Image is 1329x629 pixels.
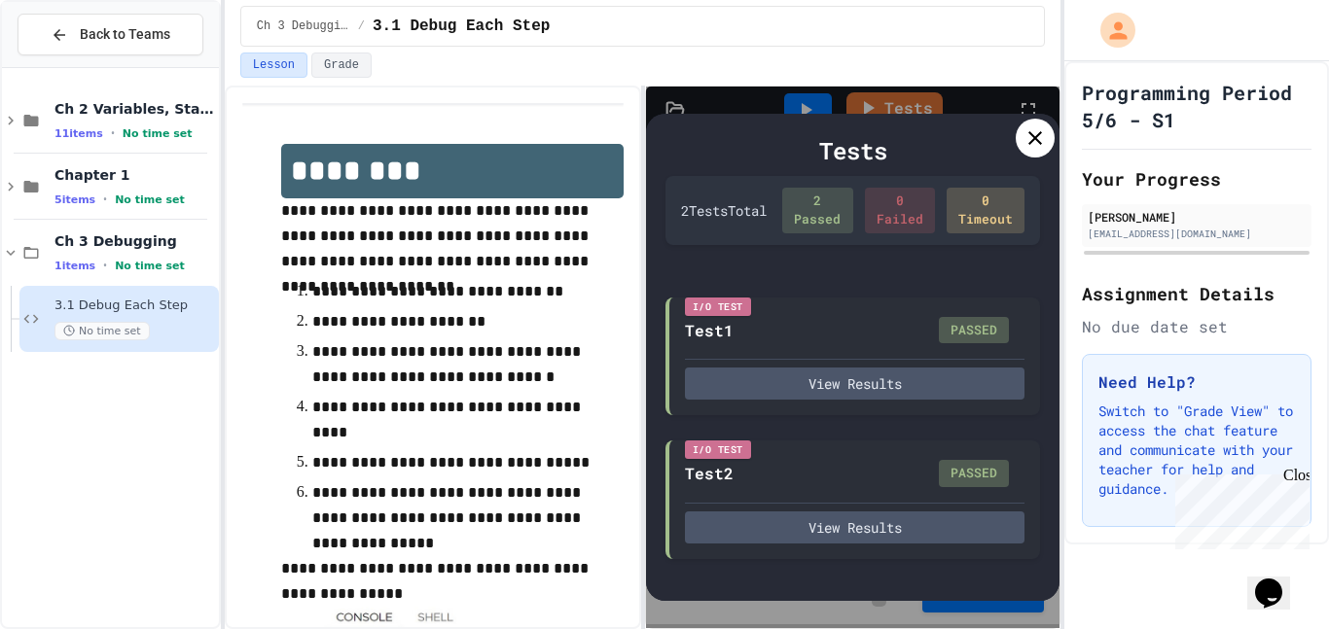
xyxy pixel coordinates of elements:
span: Back to Teams [80,24,170,45]
span: / [358,18,365,34]
h1: Programming Period 5/6 - S1 [1082,79,1311,133]
button: Back to Teams [18,14,203,55]
span: • [103,192,107,207]
div: Tests [665,133,1041,168]
button: View Results [685,367,1025,400]
span: 1 items [54,260,95,272]
div: Test2 [685,462,734,485]
button: Lesson [240,52,307,78]
div: 0 Timeout [947,188,1024,233]
span: Chapter 1 [54,166,215,184]
span: • [103,258,107,273]
span: • [111,125,115,141]
div: PASSED [939,460,1009,487]
span: No time set [123,127,193,140]
p: Switch to "Grade View" to access the chat feature and communicate with your teacher for help and ... [1098,402,1295,499]
h2: Assignment Details [1082,280,1311,307]
iframe: chat widget [1247,551,1310,610]
h2: Your Progress [1082,165,1311,192]
div: [EMAIL_ADDRESS][DOMAIN_NAME] [1088,227,1306,241]
span: No time set [115,260,185,272]
span: 3.1 Debug Each Step [54,297,215,314]
span: 11 items [54,127,103,140]
span: 5 items [54,193,95,206]
div: PASSED [939,317,1009,344]
iframe: chat widget [1167,467,1310,549]
button: Grade [311,52,372,78]
div: No due date set [1082,315,1311,338]
span: No time set [115,193,185,206]
span: 3.1 Debug Each Step [373,15,550,38]
div: [PERSON_NAME] [1088,208,1306,226]
span: No time set [54,322,150,340]
div: 2 Passed [782,188,853,233]
span: Ch 2 Variables, Statements & Expressions [54,100,215,118]
div: Chat with us now!Close [8,8,134,123]
h3: Need Help? [1098,370,1295,394]
button: View Results [685,511,1025,543]
div: I/O Test [685,440,751,459]
div: 0 Failed [865,188,936,233]
span: Ch 3 Debugging [54,232,215,250]
div: My Account [1080,8,1140,52]
div: Test1 [685,319,734,342]
div: 2 Test s Total [681,200,767,221]
div: I/O Test [685,297,751,316]
span: Ch 3 Debugging [257,18,350,34]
